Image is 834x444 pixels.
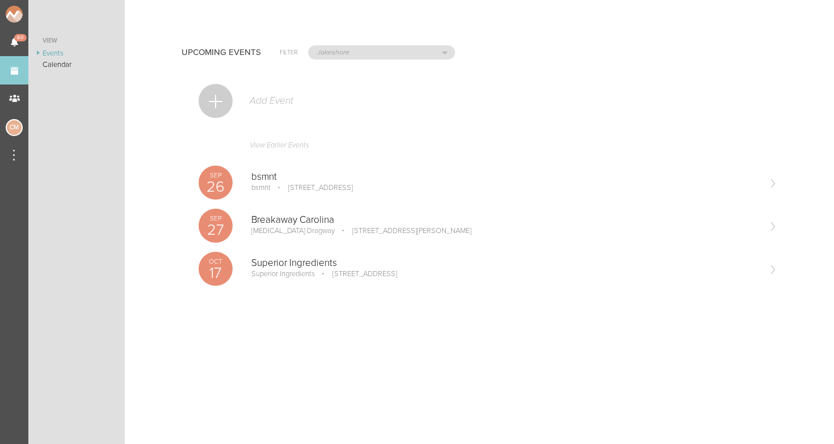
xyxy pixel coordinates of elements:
[251,269,315,278] p: Superior Ingredients
[28,34,125,48] a: View
[251,257,759,269] p: Superior Ingredients
[248,95,293,107] p: Add Event
[199,258,233,265] p: Oct
[182,48,261,57] h4: Upcoming Events
[6,119,23,136] div: Charlie McGinley
[199,179,233,194] p: 26
[199,215,233,222] p: Sep
[199,135,777,161] a: View Earlier Events
[272,183,353,192] p: [STREET_ADDRESS]
[251,226,335,235] p: [MEDICAL_DATA] Dragway
[317,269,397,278] p: [STREET_ADDRESS]
[199,172,233,179] p: Sep
[251,183,271,192] p: bsmnt
[199,222,233,238] p: 27
[199,265,233,281] p: 17
[280,48,298,57] h6: Filter
[28,48,125,59] a: Events
[336,226,471,235] p: [STREET_ADDRESS][PERSON_NAME]
[14,34,27,41] span: 60
[251,171,759,183] p: bsmnt
[251,214,759,226] p: Breakaway Carolina
[28,59,125,70] a: Calendar
[6,6,70,23] img: NOMAD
